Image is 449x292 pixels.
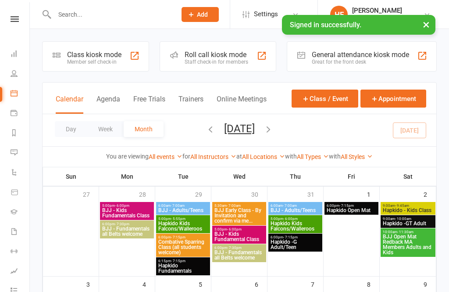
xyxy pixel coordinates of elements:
[171,235,185,239] span: - 7:15pm
[283,235,298,239] span: - 7:15pm
[214,231,264,242] span: BJJ - Kids Fundamental Class
[143,277,155,291] div: 4
[11,124,30,144] a: Reports
[55,121,87,137] button: Day
[214,246,264,250] span: 6:00pm
[267,167,324,186] th: Thu
[324,167,380,186] th: Fri
[102,208,152,218] span: BJJ - Kids Fundamentals Class
[339,204,354,208] span: - 7:15pm
[290,21,361,29] span: Signed in successfully.
[326,204,377,208] span: 6:00pm
[149,153,182,160] a: All events
[195,187,211,201] div: 29
[382,221,434,226] span: Hapkido -GT Adult
[307,187,323,201] div: 31
[418,15,434,34] button: ×
[255,277,267,291] div: 6
[382,208,434,213] span: Hapkido - Kids Class
[270,221,321,231] span: Hapkido Kids Falcons/Walleroos
[214,208,264,224] span: BJJ Early Class - By Invitation and confirm via me...
[227,204,241,208] span: - 7:00am
[367,277,379,291] div: 8
[326,208,377,213] span: Hapkido Open Mat
[199,277,211,291] div: 5
[124,121,164,137] button: Month
[158,204,208,208] span: 6:00am
[197,11,208,18] span: Add
[185,50,248,59] div: Roll call kiosk mode
[395,217,411,221] span: - 10:00am
[251,187,267,201] div: 30
[158,221,208,231] span: Hapkido Kids Falcons/Walleroos
[424,187,436,201] div: 2
[330,6,348,23] div: HF
[67,59,121,65] div: Member self check-in
[397,230,413,234] span: - 11:30am
[11,84,30,104] a: Calendar
[178,95,203,114] button: Trainers
[242,153,285,160] a: All Locations
[102,222,152,226] span: 6:00pm
[158,259,208,263] span: 6:15pm
[158,217,208,221] span: 5:00pm
[283,204,297,208] span: - 7:00am
[158,263,208,274] span: Hapkido Fundamentals
[182,7,219,22] button: Add
[11,262,30,282] a: Assessments
[382,217,434,221] span: 9:00am
[171,217,185,221] span: - 5:55pm
[292,90,358,108] button: Class / Event
[158,235,208,239] span: 6:00pm
[99,167,155,186] th: Mon
[297,153,329,160] a: All Types
[227,246,242,250] span: - 7:30pm
[329,153,341,160] strong: with
[171,204,185,208] span: - 7:00am
[115,222,129,226] span: - 7:30pm
[87,121,124,137] button: Week
[83,187,99,201] div: 27
[182,153,190,160] strong: for
[190,153,236,160] a: All Instructors
[312,50,409,59] div: General attendance kiosk mode
[380,167,436,186] th: Sat
[185,59,248,65] div: Staff check-in for members
[367,187,379,201] div: 1
[270,208,321,213] span: BJJ - Adults/Teens
[395,204,409,208] span: - 9:45am
[96,95,120,114] button: Agenda
[285,153,297,160] strong: with
[11,45,30,65] a: Dashboard
[217,95,267,114] button: Online Meetings
[283,217,298,221] span: - 6:00pm
[139,187,155,201] div: 28
[424,277,436,291] div: 9
[270,239,321,250] span: Hapkido -G Adult/Teen
[106,153,149,160] strong: You are viewing
[270,235,321,239] span: 6:00pm
[11,104,30,124] a: Payments
[311,277,323,291] div: 7
[254,4,278,24] span: Settings
[155,167,211,186] th: Tue
[214,250,264,260] span: BJJ - Fundamentals all Belts welcome
[270,217,321,221] span: 5:00pm
[360,90,426,108] button: Appointment
[341,153,373,160] a: All Styles
[224,123,255,135] button: [DATE]
[382,230,434,234] span: 10:00am
[382,234,434,255] span: BJJ Open Mat Redback MA Members Adults and Kids
[115,204,129,208] span: - 6:00pm
[86,277,99,291] div: 3
[382,204,434,208] span: 9:00am
[67,50,121,59] div: Class kiosk mode
[270,204,321,208] span: 6:00am
[227,227,242,231] span: - 6:00pm
[171,259,185,263] span: - 7:15pm
[56,95,83,114] button: Calendar
[133,95,165,114] button: Free Trials
[214,204,264,208] span: 5:30am
[11,65,30,84] a: People
[102,204,152,208] span: 5:00pm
